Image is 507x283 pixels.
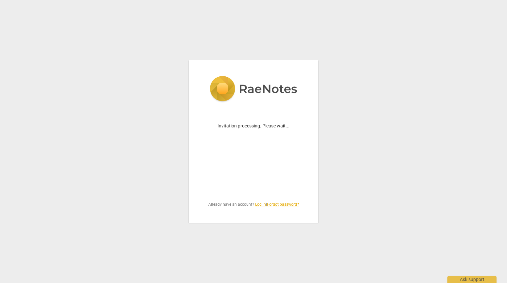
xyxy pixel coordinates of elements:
[447,276,497,283] div: Ask support
[255,202,266,207] a: Log in
[267,202,299,207] a: Forgot password?
[204,202,303,207] span: Already have an account? |
[210,76,297,103] img: 5ac2273c67554f335776073100b6d88f.svg
[204,123,303,129] p: Invitation processing. Please wait...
